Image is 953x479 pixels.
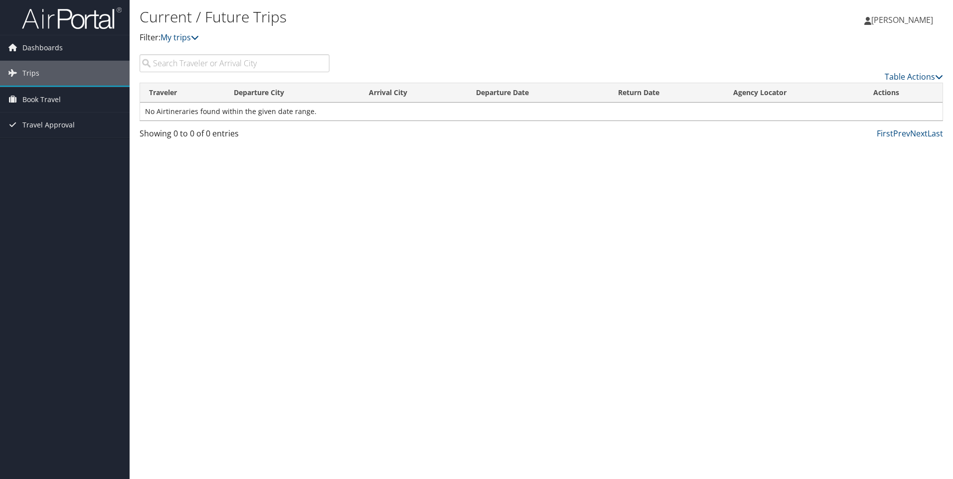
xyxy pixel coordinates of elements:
[140,54,329,72] input: Search Traveler or Arrival City
[871,14,933,25] span: [PERSON_NAME]
[885,71,943,82] a: Table Actions
[225,83,360,103] th: Departure City: activate to sort column ascending
[160,32,199,43] a: My trips
[22,6,122,30] img: airportal-logo.png
[467,83,609,103] th: Departure Date: activate to sort column descending
[724,83,864,103] th: Agency Locator: activate to sort column ascending
[877,128,893,139] a: First
[22,87,61,112] span: Book Travel
[140,31,675,44] p: Filter:
[22,61,39,86] span: Trips
[22,35,63,60] span: Dashboards
[609,83,724,103] th: Return Date: activate to sort column ascending
[140,103,943,120] td: No Airtineraries found within the given date range.
[893,128,910,139] a: Prev
[864,83,943,103] th: Actions
[864,5,943,35] a: [PERSON_NAME]
[910,128,928,139] a: Next
[140,127,329,144] div: Showing 0 to 0 of 0 entries
[22,113,75,137] span: Travel Approval
[360,83,467,103] th: Arrival City: activate to sort column ascending
[140,6,675,27] h1: Current / Future Trips
[140,83,225,103] th: Traveler: activate to sort column ascending
[928,128,943,139] a: Last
